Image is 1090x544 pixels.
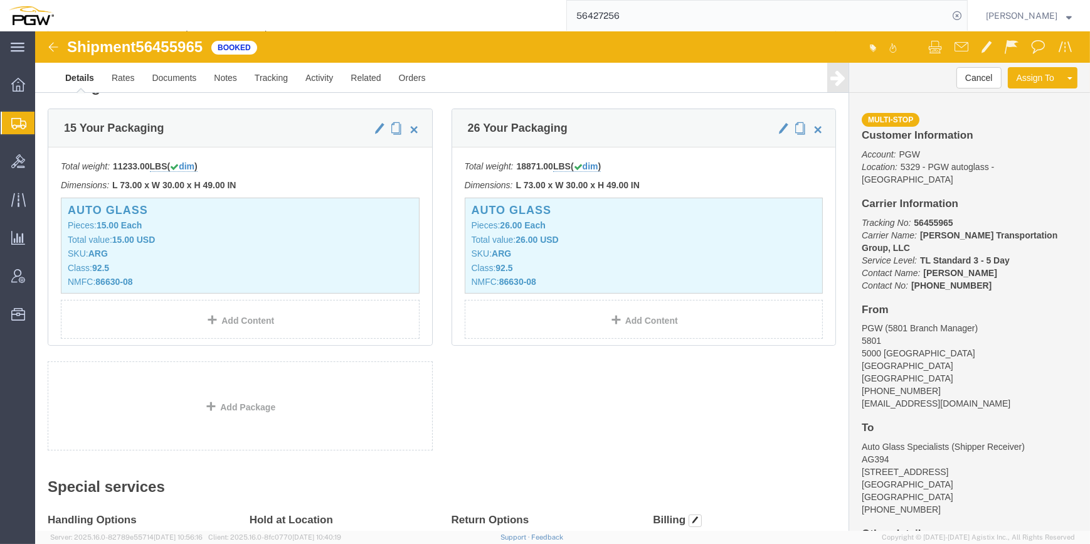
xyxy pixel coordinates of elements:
span: Client: 2025.16.0-8fc0770 [208,533,341,541]
span: [DATE] 10:56:16 [154,533,203,541]
img: logo [9,6,54,25]
span: [DATE] 10:40:19 [292,533,341,541]
span: Copyright © [DATE]-[DATE] Agistix Inc., All Rights Reserved [882,532,1075,543]
iframe: FS Legacy Container [35,31,1090,531]
input: Search for shipment number, reference number [567,1,948,31]
a: Feedback [531,533,563,541]
a: Support [500,533,532,541]
button: [PERSON_NAME] [985,8,1072,23]
span: Ksenia Gushchina-Kerecz [986,9,1057,23]
span: Server: 2025.16.0-82789e55714 [50,533,203,541]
